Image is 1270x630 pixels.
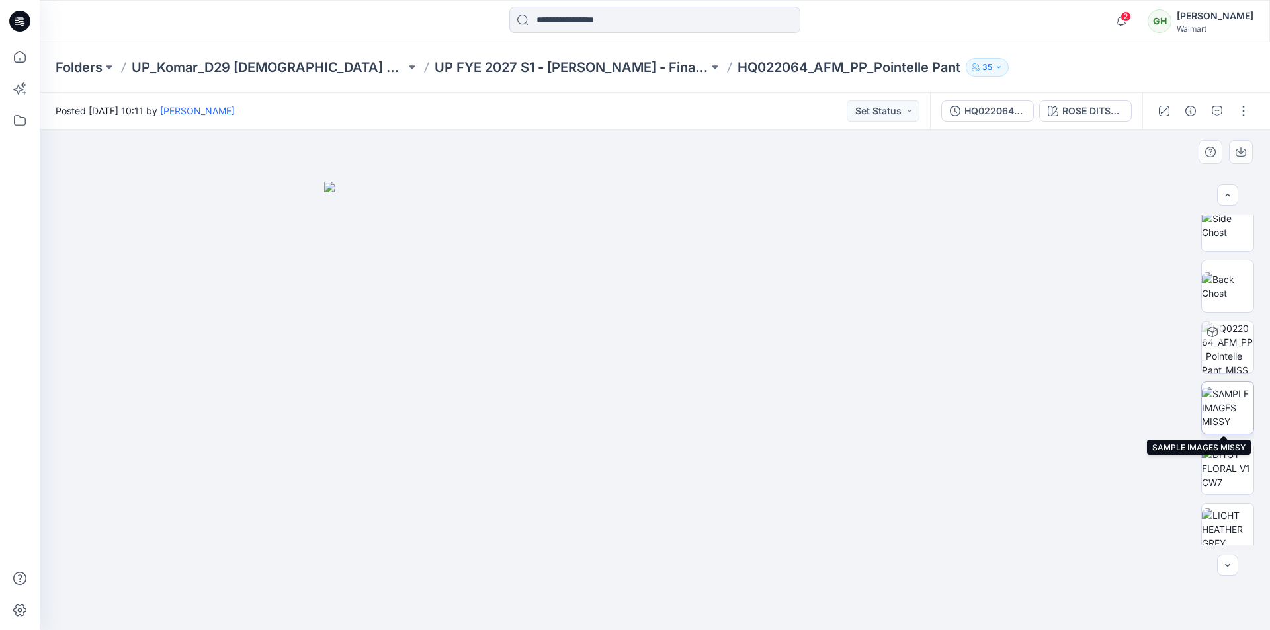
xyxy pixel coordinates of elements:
[738,58,960,77] p: HQ022064_AFM_PP_Pointelle Pant
[1121,11,1131,22] span: 2
[1062,104,1123,118] div: ROSE DITSY V3 CW9
[982,60,992,75] p: 35
[56,104,235,118] span: Posted [DATE] 10:11 by
[966,58,1009,77] button: 35
[1202,387,1253,428] img: SAMPLE IMAGES MISSY
[1202,321,1253,373] img: HQ022064_AFM_PP_Pointelle Pant_MISSY ROSE DITSY V3 CW9
[964,104,1025,118] div: HQ022064_AFM_PP_Pointelle Pant_MISSY
[160,105,235,116] a: [PERSON_NAME]
[1202,508,1253,550] img: LIGHT HEATHER GREY
[1039,100,1132,122] button: ROSE DITSY V3 CW9
[56,58,103,77] a: Folders
[1202,272,1253,300] img: Back Ghost
[1177,24,1253,34] div: Walmart
[1148,9,1171,33] div: GH
[1180,100,1201,122] button: Details
[1202,212,1253,239] img: Side Ghost
[1177,8,1253,24] div: [PERSON_NAME]
[941,100,1034,122] button: HQ022064_AFM_PP_Pointelle Pant_MISSY
[1202,448,1253,489] img: DITSY FLORAL V1 CW7
[435,58,708,77] a: UP FYE 2027 S1 - [PERSON_NAME] - Final Approval Board
[132,58,405,77] a: UP_Komar_D29 [DEMOGRAPHIC_DATA] Sleep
